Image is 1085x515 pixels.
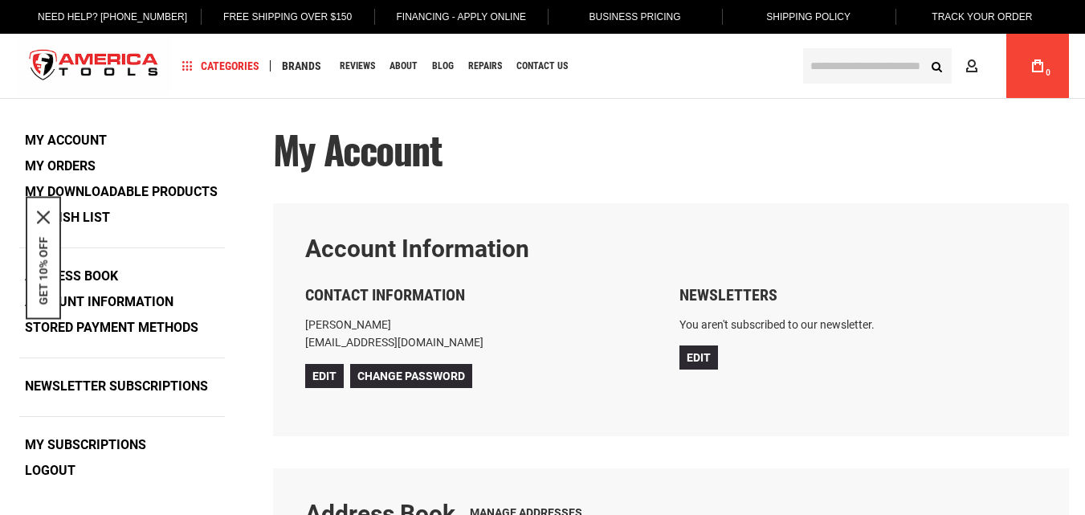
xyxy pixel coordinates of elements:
p: You aren't subscribed to our newsletter. [679,316,1037,333]
a: About [382,55,425,77]
a: Categories [175,55,267,77]
strong: Account Information [305,235,529,263]
svg: close icon [37,210,50,223]
a: Change Password [350,364,472,388]
a: Repairs [461,55,509,77]
a: 0 [1022,34,1053,98]
span: Shipping Policy [766,11,850,22]
span: About [390,61,418,71]
p: [PERSON_NAME] [EMAIL_ADDRESS][DOMAIN_NAME] [305,316,663,352]
span: Contact Information [305,285,465,305]
span: Edit [312,370,337,382]
a: My Wish List [19,206,116,230]
a: Edit [679,345,718,370]
span: Reviews [340,61,375,71]
a: Address Book [19,264,124,288]
span: Brands [282,60,321,72]
span: Contact Us [516,61,568,71]
a: Newsletter Subscriptions [19,374,214,399]
a: Contact Us [509,55,575,77]
a: store logo [16,36,172,96]
span: 0 [1046,68,1050,77]
button: Close [37,210,50,223]
span: Newsletters [679,285,777,305]
span: Edit [687,351,711,364]
a: Blog [425,55,461,77]
a: Logout [19,459,81,483]
button: GET 10% OFF [37,236,50,305]
iframe: LiveChat chat widget [859,464,1085,515]
a: Reviews [332,55,382,77]
span: Categories [182,60,259,72]
strong: My Account [19,129,112,153]
a: Brands [275,55,328,77]
a: Stored Payment Methods [19,316,204,340]
span: My Account [273,121,443,178]
a: My Downloadable Products [19,180,223,204]
button: Search [921,51,952,81]
a: My Orders [19,154,101,178]
a: Edit [305,364,344,388]
img: America Tools [16,36,172,96]
a: Account Information [19,290,179,314]
span: Blog [432,61,454,71]
a: My Subscriptions [19,433,152,457]
span: Repairs [468,61,502,71]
